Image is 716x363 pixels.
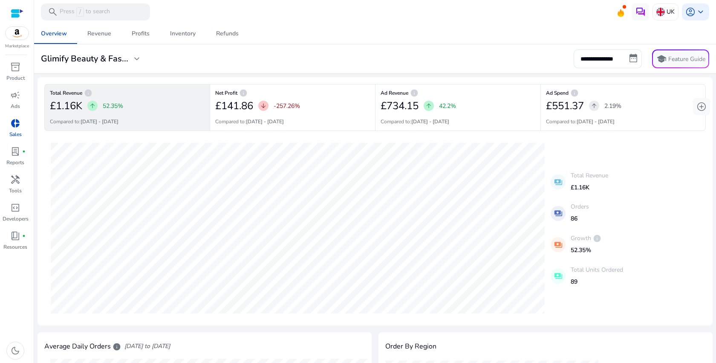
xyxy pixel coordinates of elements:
[216,31,239,37] div: Refunds
[239,89,248,97] span: info
[113,343,121,351] span: info
[22,150,26,153] span: fiber_manual_record
[274,102,300,110] p: -257.26%
[571,277,623,286] p: 89
[11,102,20,110] p: Ads
[10,146,20,157] span: lab_profile
[381,118,449,125] p: Compared to:
[246,118,284,125] b: [DATE] - [DATE]
[5,43,29,49] p: Marketplace
[9,187,22,195] p: Tools
[668,55,705,64] p: Feature Guide
[546,100,584,112] h2: £551.37
[6,74,25,82] p: Product
[571,171,608,180] p: Total Revenue
[60,7,110,17] p: Press to search
[103,102,123,110] p: 52.35%
[50,118,118,125] p: Compared to:
[381,100,419,112] h2: £734.15
[44,343,121,351] h4: Average Daily Orders
[132,31,150,37] div: Profits
[22,234,26,238] span: fiber_manual_record
[215,118,284,125] p: Compared to:
[546,118,615,125] p: Compared to:
[571,234,601,243] p: Growth
[571,265,623,274] p: Total Units Ordered
[10,203,20,213] span: code_blocks
[48,7,58,17] span: search
[215,100,253,112] h2: £141.86
[571,183,608,192] p: £1.16K
[411,118,449,125] b: [DATE] - [DATE]
[6,27,29,40] img: amazon.svg
[593,234,601,243] span: info
[656,54,667,64] span: school
[410,89,419,97] span: info
[50,92,205,94] h6: Total Revenue
[50,100,82,112] h2: £1.16K
[6,159,24,166] p: Reports
[696,7,706,17] span: keyboard_arrow_down
[546,92,700,94] h6: Ad Spend
[10,346,20,356] span: dark_mode
[124,342,170,351] span: [DATE] to [DATE]
[551,206,566,221] mat-icon: payments
[685,7,696,17] span: account_circle
[87,31,111,37] div: Revenue
[10,231,20,241] span: book_4
[10,174,20,185] span: handyman
[41,31,67,37] div: Overview
[551,269,566,284] mat-icon: payments
[577,118,615,125] b: [DATE] - [DATE]
[604,102,621,110] p: 2.19%
[41,54,128,64] h3: Glimify Beauty & Fas...
[3,243,27,251] p: Resources
[693,98,710,115] button: add_circle
[551,237,566,252] mat-icon: payments
[76,7,84,17] span: /
[570,89,579,97] span: info
[260,102,267,109] span: arrow_downward
[571,246,601,255] p: 52.35%
[381,92,535,94] h6: Ad Revenue
[425,102,432,109] span: arrow_upward
[81,118,118,125] b: [DATE] - [DATE]
[385,343,436,351] h4: Order By Region
[439,102,456,110] p: 42.2%
[656,8,665,16] img: uk.svg
[591,102,598,109] span: arrow_upward
[3,215,29,223] p: Developers
[84,89,92,97] span: info
[551,174,566,189] mat-icon: payments
[89,102,96,109] span: arrow_upward
[696,102,707,112] span: add_circle
[10,118,20,128] span: donut_small
[9,131,22,138] p: Sales
[10,90,20,100] span: campaign
[571,202,589,211] p: Orders
[215,92,370,94] h6: Net Profit
[10,62,20,72] span: inventory_2
[571,214,589,223] p: 86
[667,4,675,19] p: UK
[132,54,142,64] span: expand_more
[170,31,196,37] div: Inventory
[652,49,709,68] button: schoolFeature Guide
